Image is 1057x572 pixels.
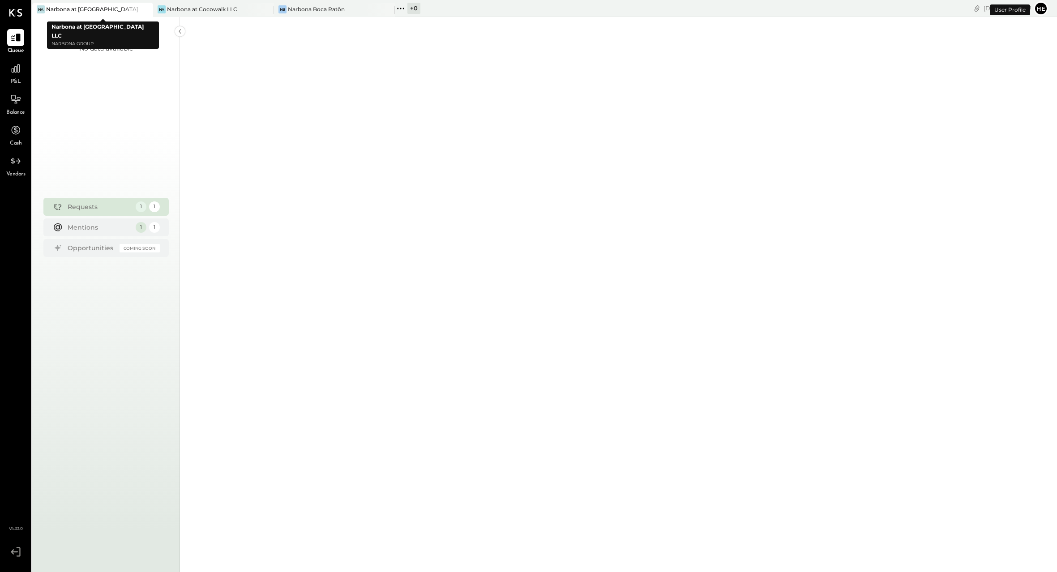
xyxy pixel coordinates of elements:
a: Balance [0,91,31,117]
div: 1 [136,201,146,212]
a: Queue [0,29,31,55]
span: Queue [8,47,24,55]
div: copy link [972,4,981,13]
div: Narbona at Cocowalk LLC [167,5,237,13]
div: Requests [68,202,131,211]
p: Narbona Group [51,40,154,48]
span: Cash [10,140,21,148]
button: He [1034,1,1048,16]
div: Na [158,5,166,13]
div: [DATE] [984,4,1031,13]
span: Balance [6,109,25,117]
div: User Profile [990,4,1030,15]
div: 1 [149,201,160,212]
div: Narbona at [GEOGRAPHIC_DATA] LLC [46,5,140,13]
a: P&L [0,60,31,86]
a: Cash [0,122,31,148]
div: Coming Soon [120,244,160,252]
a: Vendors [0,153,31,179]
div: Narbona Boca Ratōn [288,5,345,13]
span: Vendors [6,171,26,179]
div: Opportunities [68,243,115,252]
span: P&L [11,78,21,86]
div: Na [37,5,45,13]
div: 1 [149,222,160,233]
div: + 0 [407,3,420,14]
div: NB [278,5,287,13]
b: Narbona at [GEOGRAPHIC_DATA] LLC [51,23,144,39]
div: Mentions [68,223,131,232]
div: 1 [136,222,146,233]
